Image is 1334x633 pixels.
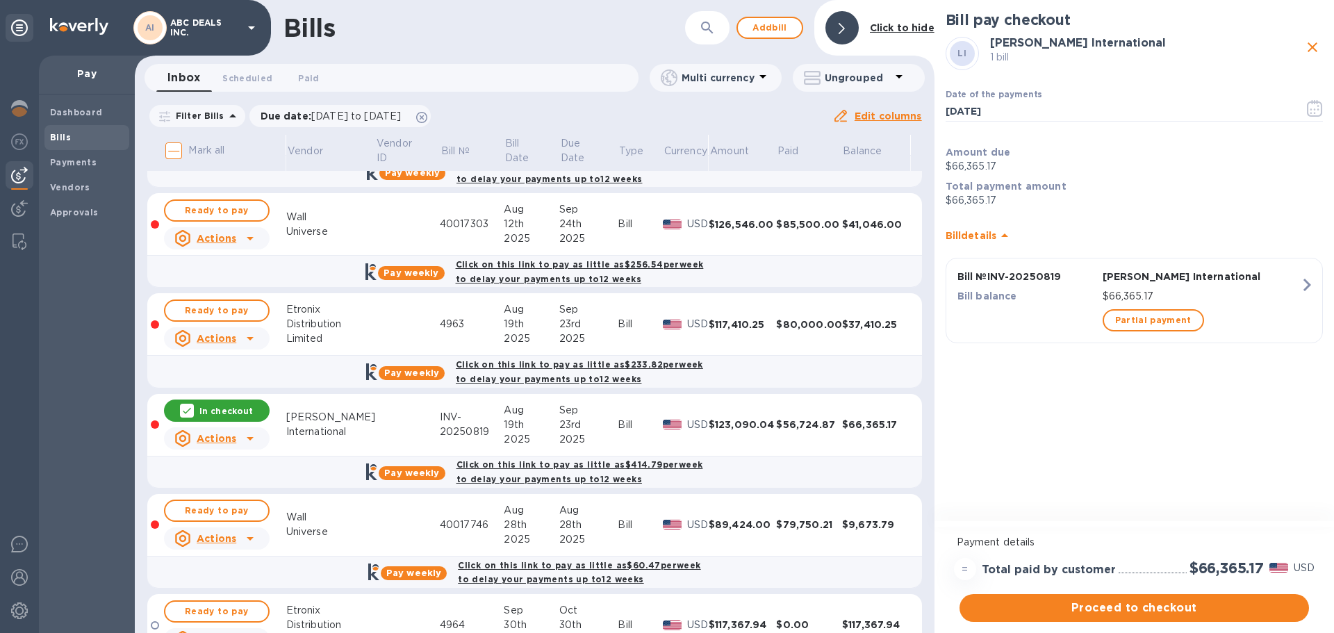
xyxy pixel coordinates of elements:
[709,217,777,231] div: $126,546.00
[164,600,270,623] button: Ready to pay
[504,503,559,518] div: Aug
[843,144,900,158] span: Balance
[50,157,97,167] b: Payments
[982,564,1116,577] h3: Total paid by customer
[283,13,335,42] h1: Bills
[776,418,842,431] div: $56,724.87
[663,520,682,529] img: USD
[842,318,911,331] div: $37,410.25
[456,459,703,484] b: Click on this link to pay as little as $414.79 per week to delay your payments up to 12 weeks
[710,144,767,158] span: Amount
[504,432,559,447] div: 2025
[946,213,1323,258] div: Billdetails
[709,618,777,632] div: $117,367.94
[440,317,504,331] div: 4963
[687,618,709,632] p: USD
[664,144,707,158] p: Currency
[855,110,922,122] u: Edit columns
[50,18,108,35] img: Logo
[199,405,253,417] p: In checkout
[287,144,340,158] span: Vendor
[197,433,236,444] u: Actions
[559,202,618,217] div: Sep
[440,217,504,231] div: 40017303
[504,532,559,547] div: 2025
[663,220,682,229] img: USD
[559,217,618,231] div: 24th
[1302,37,1323,58] button: close
[709,318,777,331] div: $117,410.25
[990,36,1166,49] b: [PERSON_NAME] International
[776,217,842,231] div: $85,500.00
[954,558,976,580] div: =
[286,410,376,425] div: [PERSON_NAME]
[776,318,842,331] div: $80,000.00
[286,510,376,525] div: Wall
[946,230,996,241] b: Bill details
[170,18,240,38] p: ABC DEALS INC.
[946,193,1323,208] p: $66,365.17
[946,147,1011,158] b: Amount due
[663,620,682,630] img: USD
[440,518,504,532] div: 40017746
[870,22,934,33] b: Click to hide
[505,136,540,165] p: Bill Date
[946,181,1067,192] b: Total payment amount
[197,333,236,344] u: Actions
[842,618,911,632] div: $117,367.94
[456,159,702,184] b: Click on this link to pay as little as $134.65 per week to delay your payments up to 12 weeks
[261,109,409,123] p: Due date :
[504,518,559,532] div: 28th
[687,518,709,532] p: USD
[687,317,709,331] p: USD
[176,302,257,319] span: Ready to pay
[1103,289,1300,304] p: $66,365.17
[176,603,257,620] span: Ready to pay
[286,425,376,439] div: International
[441,144,488,158] span: Bill №
[618,518,663,532] div: Bill
[777,144,817,158] span: Paid
[504,317,559,331] div: 19th
[559,503,618,518] div: Aug
[504,418,559,432] div: 19th
[249,105,431,127] div: Due date:[DATE] to [DATE]
[960,594,1309,622] button: Proceed to checkout
[709,518,777,532] div: $89,424.00
[456,359,703,384] b: Click on this link to pay as little as $233.82 per week to delay your payments up to 12 weeks
[618,317,663,331] div: Bill
[1189,559,1264,577] h2: $66,365.17
[559,518,618,532] div: 28th
[311,110,401,122] span: [DATE] to [DATE]
[1294,561,1315,575] p: USD
[559,302,618,317] div: Sep
[505,136,558,165] span: Bill Date
[6,14,33,42] div: Unpin categories
[682,71,755,85] p: Multi currency
[50,132,71,142] b: Bills
[197,233,236,244] u: Actions
[957,289,1097,303] p: Bill balance
[176,502,257,519] span: Ready to pay
[286,603,376,618] div: Etronix
[559,231,618,246] div: 2025
[504,603,559,618] div: Sep
[286,525,376,539] div: Universe
[504,403,559,418] div: Aug
[1103,270,1300,283] p: [PERSON_NAME] International
[957,48,966,58] b: LI
[504,217,559,231] div: 12th
[145,22,155,33] b: AI
[561,136,617,165] span: Due Date
[559,603,618,618] div: Oct
[946,159,1323,174] p: $66,365.17
[385,167,440,178] b: Pay weekly
[825,71,891,85] p: Ungrouped
[286,618,376,632] div: Distribution
[946,91,1041,99] label: Date of the payments
[298,71,319,85] span: Paid
[458,560,700,585] b: Click on this link to pay as little as $60.47 per week to delay your payments up to 12 weeks
[776,618,842,632] div: $0.00
[709,418,777,431] div: $123,090.04
[50,107,103,117] b: Dashboard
